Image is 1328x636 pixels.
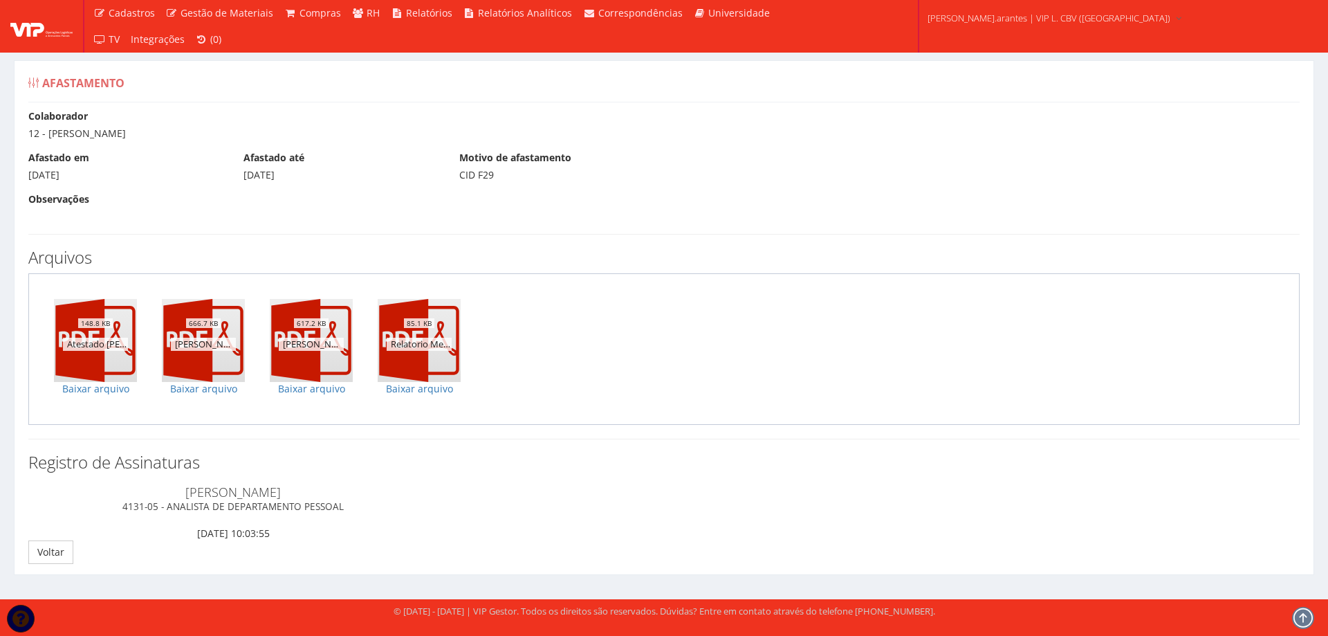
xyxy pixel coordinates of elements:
[378,382,461,396] a: Baixar arquivo
[394,605,935,618] div: © [DATE] - [DATE] | VIP Gestor. Todos os direitos são reservados. Dúvidas? Entre em contato atrav...
[125,26,190,53] a: Integrações
[18,479,449,541] div: [DATE] 10:03:55
[122,500,344,513] small: 4131-05 - ANALISTA DE DEPARTAMENTO PESSOAL
[42,75,124,91] span: Afastamento
[270,382,353,396] a: Baixar arquivo
[54,382,137,396] a: Baixar arquivo
[109,6,155,19] span: Cadastros
[186,318,221,328] span: 666.7 KB
[299,6,341,19] span: Compras
[708,6,770,19] span: Universidade
[294,318,329,328] span: 617.2 KB
[28,453,1300,471] h3: Registro de Assinaturas
[190,26,228,53] a: (0)
[28,248,1300,266] h3: Arquivos
[78,318,113,328] span: 148.8 KB
[28,540,73,564] a: Voltar
[387,337,553,351] span: Relatorio Medico [PERSON_NAME].pdf
[459,168,1085,182] div: CID F29
[28,109,88,123] label: Colaborador
[162,382,245,396] a: Baixar arquivo
[28,127,1300,140] div: 12 - [PERSON_NAME]
[406,6,452,19] span: Relatórios
[279,337,373,351] span: [PERSON_NAME].pdf
[28,151,89,165] label: Afastado em
[171,337,265,351] span: [PERSON_NAME].pdf
[404,318,434,328] span: 85.1 KB
[210,33,221,46] span: (0)
[109,33,120,46] span: TV
[478,6,572,19] span: Relatórios Analíticos
[131,33,185,46] span: Integrações
[243,168,438,182] div: [DATE]
[28,168,223,182] div: [DATE]
[10,16,73,37] img: logo
[598,6,683,19] span: Correspondências
[243,151,304,165] label: Afastado até
[367,6,380,19] span: RH
[928,11,1170,25] span: [PERSON_NAME].arantes | VIP L. CBV ([GEOGRAPHIC_DATA])
[88,26,125,53] a: TV
[181,6,273,19] span: Gestão de Materiais
[63,337,196,351] span: Atestado [PERSON_NAME].pdf
[28,192,89,206] label: Observações
[28,486,439,514] h4: [PERSON_NAME]
[459,151,571,165] label: Motivo de afastamento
